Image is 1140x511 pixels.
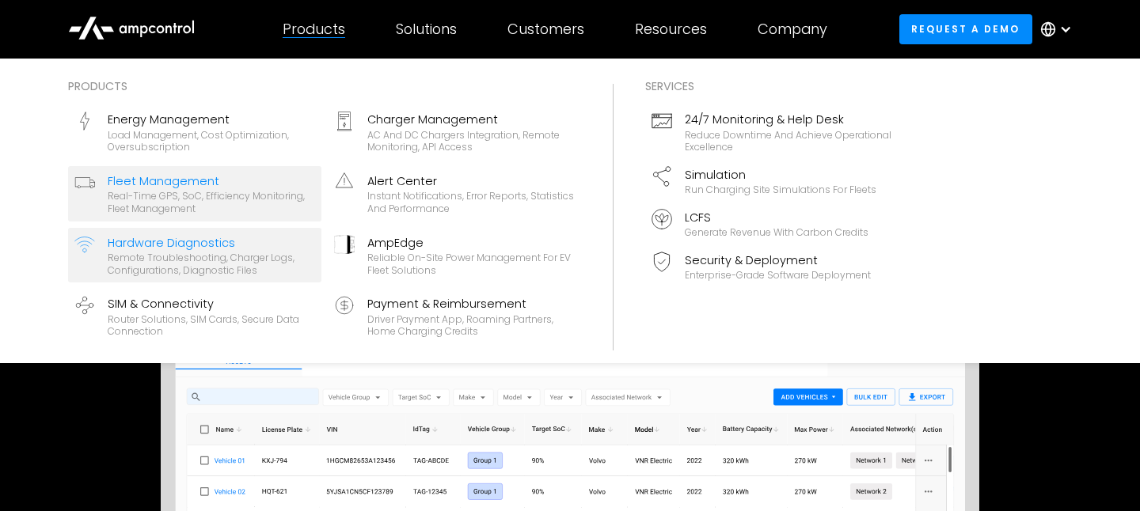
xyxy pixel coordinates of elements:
div: Company [758,21,827,38]
div: SIM & Connectivity [108,295,315,312]
a: LCFSGenerate revenue with carbon credits [645,203,899,245]
div: Products [68,78,581,95]
a: 24/7 Monitoring & Help DeskReduce downtime and achieve operational excellence [645,104,899,160]
div: Driver Payment App, Roaming Partners, Home Charging Credits [367,313,575,338]
div: Customers [507,21,584,38]
a: Energy ManagementLoad management, cost optimization, oversubscription [68,104,321,160]
a: SIM & ConnectivityRouter Solutions, SIM Cards, Secure Data Connection [68,289,321,344]
a: Security & DeploymentEnterprise-grade software deployment [645,245,899,288]
div: Services [645,78,899,95]
a: Charger ManagementAC and DC chargers integration, remote monitoring, API access [328,104,581,160]
div: AmpEdge [367,234,575,252]
div: Remote troubleshooting, charger logs, configurations, diagnostic files [108,252,315,276]
div: Run charging site simulations for fleets [685,184,876,196]
div: Load management, cost optimization, oversubscription [108,129,315,153]
div: LCFS [685,209,868,226]
div: Energy Management [108,111,315,128]
div: Alert Center [367,172,575,190]
div: Generate revenue with carbon credits [685,226,868,239]
div: Hardware Diagnostics [108,234,315,252]
div: 24/7 Monitoring & Help Desk [685,111,892,128]
div: Resources [635,21,707,38]
a: Hardware DiagnosticsRemote troubleshooting, charger logs, configurations, diagnostic files [68,228,321,283]
div: Real-time GPS, SoC, efficiency monitoring, fleet management [108,190,315,214]
div: Solutions [396,21,457,38]
a: Alert CenterInstant notifications, error reports, statistics and performance [328,166,581,221]
div: Enterprise-grade software deployment [685,269,871,282]
div: Instant notifications, error reports, statistics and performance [367,190,575,214]
a: Request a demo [899,14,1032,44]
div: Payment & Reimbursement [367,295,575,312]
div: Simulation [685,166,876,184]
div: Security & Deployment [685,252,871,269]
div: Charger Management [367,111,575,128]
div: Reliable On-site Power Management for EV Fleet Solutions [367,252,575,276]
div: Reduce downtime and achieve operational excellence [685,129,892,153]
a: Payment & ReimbursementDriver Payment App, Roaming Partners, Home Charging Credits [328,289,581,344]
div: AC and DC chargers integration, remote monitoring, API access [367,129,575,153]
div: Products [283,21,345,38]
div: Router Solutions, SIM Cards, Secure Data Connection [108,313,315,338]
a: Fleet ManagementReal-time GPS, SoC, efficiency monitoring, fleet management [68,166,321,221]
div: Fleet Management [108,172,315,190]
a: SimulationRun charging site simulations for fleets [645,160,899,203]
a: AmpEdgeReliable On-site Power Management for EV Fleet Solutions [328,228,581,283]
